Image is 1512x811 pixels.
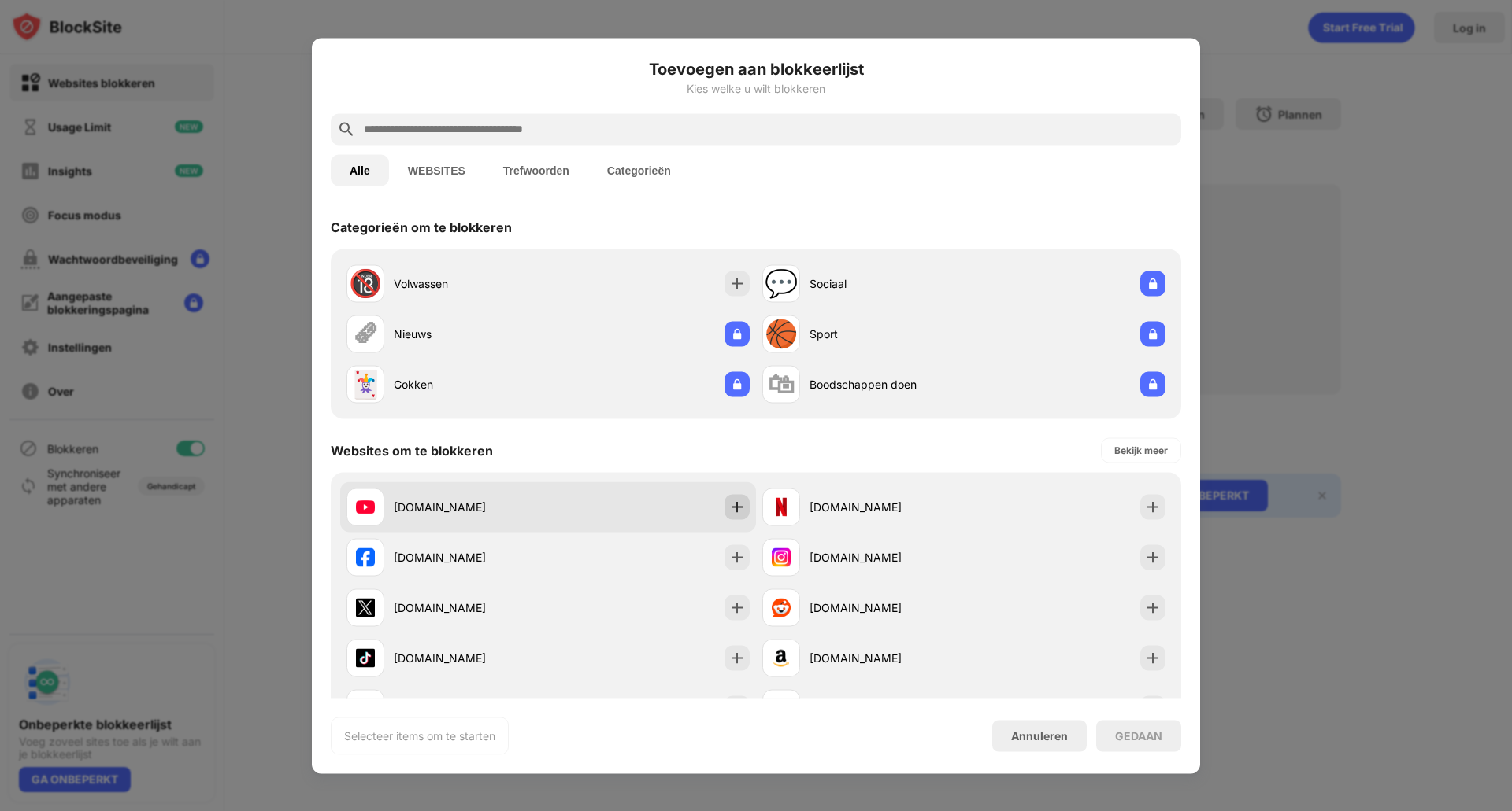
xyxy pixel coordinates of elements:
div: Boodschappen doen [810,376,964,393]
div: Sociaal [810,275,964,292]
div: 🗞 [352,318,379,350]
div: [DOMAIN_NAME] [810,650,964,666]
div: 💬 [765,267,798,300]
div: 🛍 [768,368,795,400]
img: favicons [772,648,791,667]
button: Categorieën [588,154,690,186]
div: Selecteer items om te starten [344,728,495,743]
div: Gokken [394,376,548,393]
div: [DOMAIN_NAME] [394,499,548,515]
div: [DOMAIN_NAME] [810,499,964,515]
div: [DOMAIN_NAME] [810,599,964,616]
div: [DOMAIN_NAME] [394,549,548,566]
div: [DOMAIN_NAME] [394,650,548,666]
div: Categorieën om te blokkeren [331,219,512,234]
div: 🔞 [349,267,382,300]
div: Kies welke u wilt blokkeren [331,82,1181,94]
button: Trefwoorden [484,154,588,186]
img: favicons [356,598,375,617]
div: Websites om te blokkeren [331,442,493,458]
img: favicons [356,547,375,566]
button: WEBSITES [389,154,484,186]
img: favicons [356,497,375,516]
div: [DOMAIN_NAME] [810,549,964,566]
div: 🏀 [765,318,798,350]
img: favicons [772,547,791,566]
button: Alle [331,154,389,186]
div: GEDAAN [1115,729,1162,742]
div: Sport [810,326,964,342]
img: favicons [772,497,791,516]
div: [DOMAIN_NAME] [394,599,548,616]
div: Volwassen [394,275,548,292]
h6: Toevoegen aan blokkeerlijst [331,57,1181,80]
div: Bekijk meer [1114,442,1168,458]
div: 🃏 [349,368,382,400]
div: Annuleren [1011,729,1068,743]
div: Nieuws [394,326,548,342]
img: favicons [772,598,791,617]
img: favicons [356,648,375,667]
img: search.svg [337,120,356,138]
